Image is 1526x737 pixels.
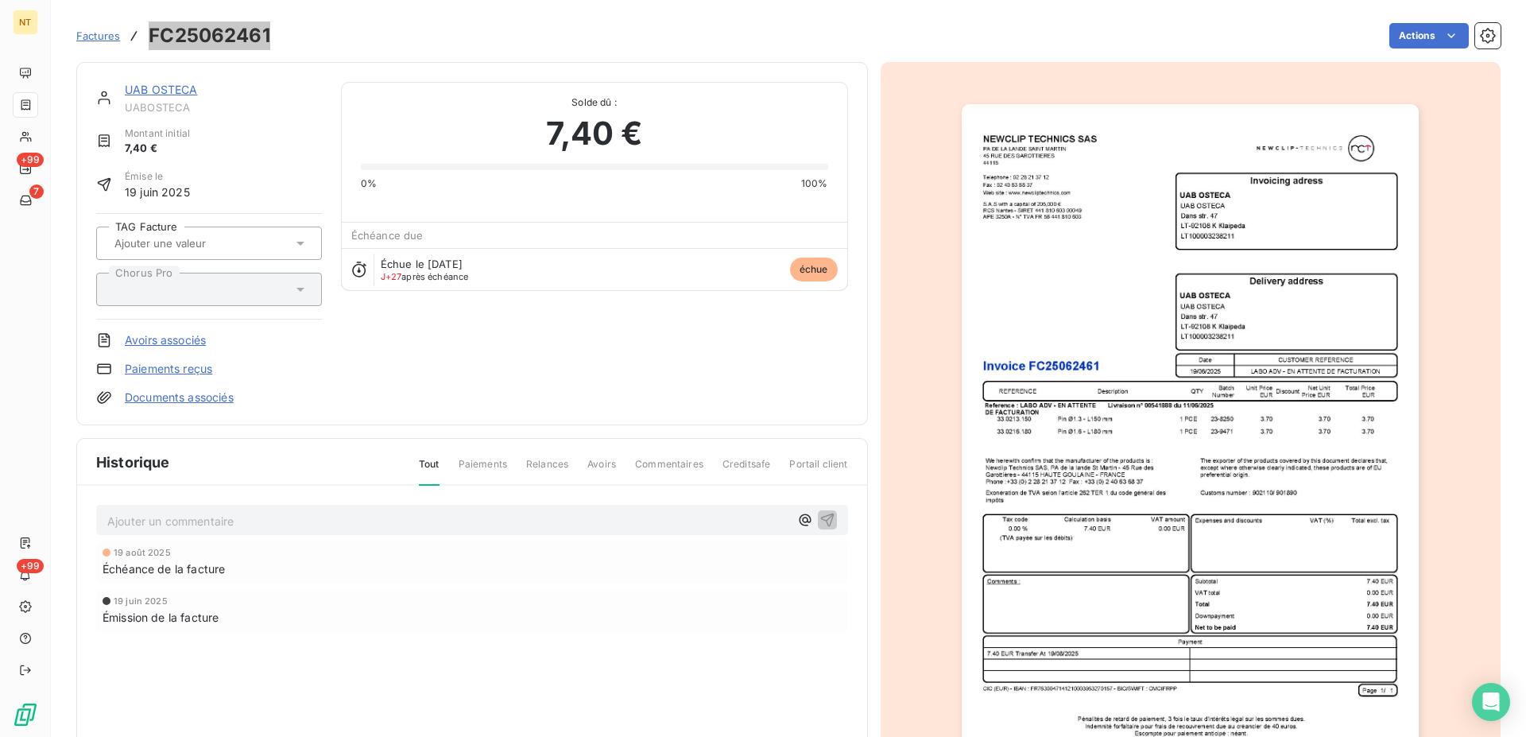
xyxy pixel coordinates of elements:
span: Tout [419,457,440,486]
h3: FC25062461 [149,21,270,50]
span: échue [790,258,838,281]
input: Ajouter une valeur [113,236,273,250]
span: +99 [17,153,44,167]
span: 7,40 € [546,110,643,157]
span: +99 [17,559,44,573]
span: Portail client [789,457,847,484]
span: Creditsafe [722,457,771,484]
a: Factures [76,28,120,44]
span: 19 août 2025 [114,548,171,557]
span: 19 juin 2025 [125,184,190,200]
span: Solde dû : [361,95,828,110]
div: Open Intercom Messenger [1472,683,1510,721]
span: Émission de la facture [103,609,219,626]
span: Échue le [DATE] [381,258,463,270]
span: Échéance de la facture [103,561,225,577]
span: UABOSTECA [125,101,322,114]
span: 7 [29,184,44,199]
span: 19 juin 2025 [114,596,168,606]
span: après échéance [381,272,469,281]
a: Paiements reçus [125,361,212,377]
span: 0% [361,176,377,191]
span: J+27 [381,271,402,282]
span: 100% [801,176,828,191]
span: Commentaires [635,457,703,484]
span: Paiements [459,457,507,484]
span: Relances [526,457,568,484]
span: Échéance due [351,229,424,242]
div: NT [13,10,38,35]
button: Actions [1389,23,1469,48]
span: Historique [96,452,170,473]
span: Factures [76,29,120,42]
img: Logo LeanPay [13,702,38,727]
a: Documents associés [125,390,234,405]
span: Avoirs [587,457,616,484]
a: UAB OSTECA [125,83,198,96]
span: Montant initial [125,126,190,141]
a: Avoirs associés [125,332,206,348]
span: 7,40 € [125,141,190,157]
span: Émise le [125,169,190,184]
